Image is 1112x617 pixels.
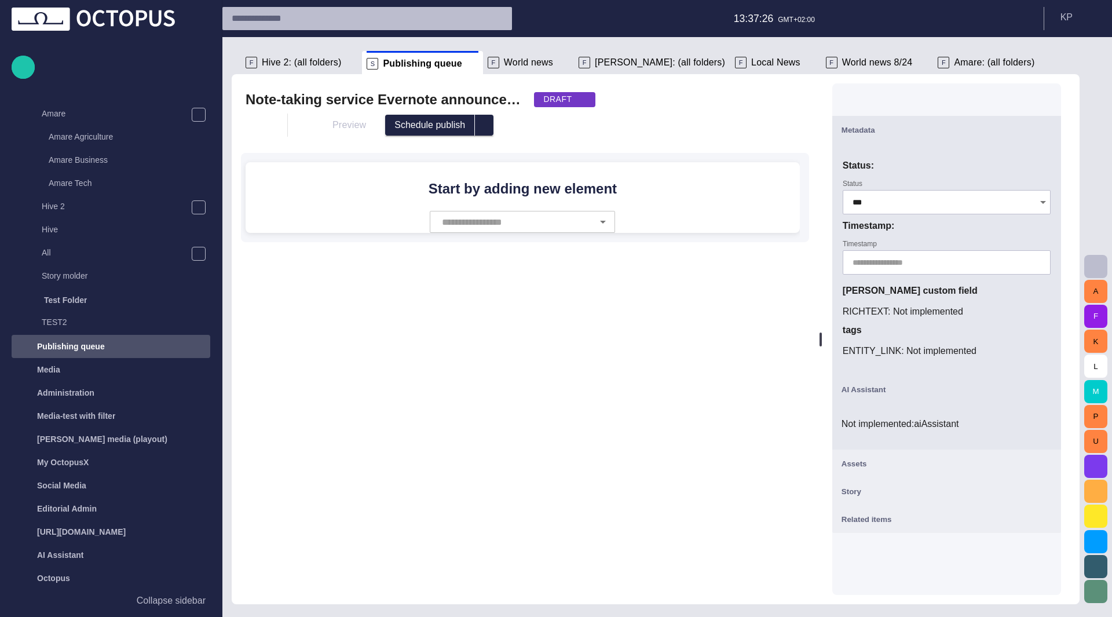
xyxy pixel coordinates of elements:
[19,219,210,242] div: Hive
[488,57,499,68] p: F
[843,323,1051,337] div: tags
[1084,305,1107,328] button: F
[832,505,1061,533] button: Related items
[25,149,210,173] div: Amare Business
[843,239,877,249] label: Timestamp
[42,270,210,282] p: Story molder
[42,108,191,119] p: Amare
[1084,355,1107,378] button: L
[362,51,482,74] div: SPublishing queue
[49,154,210,166] p: Amare Business
[843,344,1051,358] div: ENTITY_LINK : Not implemented
[842,126,875,134] span: Metadata
[19,196,210,219] div: Hive 2
[842,459,867,468] span: Assets
[255,181,791,197] h2: Start by adding new element
[37,526,126,538] p: [URL][DOMAIN_NAME]
[574,51,730,74] div: F[PERSON_NAME]: (all folders)
[37,549,83,561] p: AI Assistant
[383,58,462,70] span: Publishing queue
[37,480,86,491] p: Social Media
[1060,10,1073,24] p: K P
[19,265,210,289] div: Story molder
[12,404,210,428] div: Media-test with filter
[843,159,1051,173] div: Status:
[504,57,553,68] span: World news
[843,305,1051,319] div: RICHTEXT : Not implemented
[12,335,210,358] div: Publishing queue
[37,387,94,399] p: Administration
[821,51,934,74] div: FWorld news 8/24
[37,457,89,468] p: My OctopusX
[42,200,191,212] p: Hive 2
[37,433,167,445] p: [PERSON_NAME] media (playout)
[579,57,590,68] p: F
[483,51,574,74] div: FWorld news
[832,450,1061,477] button: Assets
[826,57,837,68] p: F
[12,358,210,381] div: Media
[246,57,257,68] p: F
[42,316,210,328] p: TEST2
[734,11,774,26] p: 13:37:26
[1084,405,1107,428] button: P
[735,57,747,68] p: F
[842,57,913,68] span: World news 8/24
[1035,194,1051,210] button: Open
[938,57,949,68] p: F
[37,503,97,514] p: Editorial Admin
[44,294,87,306] p: Test Folder
[37,410,115,422] p: Media-test with filter
[12,567,210,590] div: Octopus
[1084,330,1107,353] button: K
[246,90,525,109] h2: Note-taking service Evernote announced a breach on their network today, and has instituted a serv...
[1084,280,1107,303] button: A
[137,594,206,608] p: Collapse sidebar
[1084,430,1107,453] button: U
[842,385,886,394] span: AI Assistant
[12,520,210,543] div: [URL][DOMAIN_NAME]
[843,219,1051,233] div: Timestamp:
[933,51,1055,74] div: FAmare: (all folders)
[37,341,105,352] p: Publishing queue
[842,417,1052,431] p: Not implemented: aiAssistant
[954,57,1034,68] span: Amare: (all folders)
[49,177,210,189] p: Amare Tech
[842,487,861,496] span: Story
[12,428,210,451] div: [PERSON_NAME] media (playout)
[367,58,378,70] p: S
[12,8,175,31] img: Octopus News Room
[241,51,362,74] div: FHive 2: (all folders)
[832,116,1061,144] button: Metadata
[262,57,341,68] span: Hive 2: (all folders)
[843,179,862,189] label: Status
[19,242,210,265] div: All
[385,115,475,136] button: Schedule publish
[778,14,815,25] p: GMT+02:00
[49,131,210,143] p: Amare Agriculture
[25,173,210,196] div: Amare Tech
[37,364,60,375] p: Media
[751,57,800,68] span: Local News
[534,92,595,107] button: DRAFT
[832,477,1061,505] button: Story
[19,312,210,335] div: TEST2
[730,51,821,74] div: FLocal News
[37,572,70,584] p: Octopus
[42,247,191,258] p: All
[1084,380,1107,403] button: M
[19,103,210,196] div: AmareAmare AgricultureAmare BusinessAmare Tech
[475,115,493,136] button: select publish option
[1051,7,1105,28] button: KP
[843,284,1051,298] div: [PERSON_NAME] custom field
[832,375,1061,403] button: AI Assistant
[25,126,210,149] div: Amare Agriculture
[12,589,210,612] button: Collapse sidebar
[12,543,210,567] div: AI Assistant
[842,515,892,524] span: Related items
[385,115,493,136] div: Button group with publish options
[42,224,210,235] p: Hive
[595,214,611,230] button: Open
[595,57,725,68] span: [PERSON_NAME]: (all folders)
